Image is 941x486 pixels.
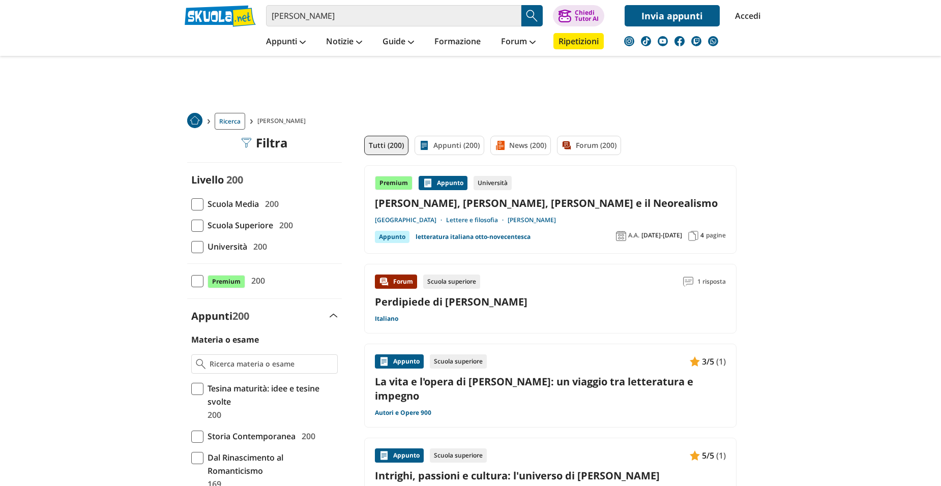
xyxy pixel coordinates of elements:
[553,33,604,49] a: Ripetizioni
[416,231,531,243] a: letteratura italiana otto-novecentesca
[430,448,487,463] div: Scuola superiore
[379,356,389,367] img: Appunti contenuto
[430,354,487,369] div: Scuola superiore
[375,469,726,482] a: Intrighi, passioni e cultura: l'universo di [PERSON_NAME]
[641,36,651,46] img: tiktok
[524,8,540,23] img: Cerca appunti, riassunti o versioni
[203,451,338,477] span: Dal Rinascimento al Romanticismo
[419,140,429,150] img: Appunti filtro contenuto
[674,36,685,46] img: facebook
[375,176,413,190] div: Premium
[380,33,417,51] a: Guide
[187,113,202,130] a: Home
[324,33,365,51] a: Notizie
[226,173,243,187] span: 200
[203,408,221,421] span: 200
[702,355,714,368] span: 3/5
[330,314,338,318] img: Apri e chiudi sezione
[364,136,408,155] a: Tutti (200)
[490,136,551,155] a: News (200)
[521,5,543,26] button: Search Button
[474,176,512,190] div: Università
[375,315,398,323] a: Italiano
[263,33,308,51] a: Appunti
[242,136,288,150] div: Filtra
[203,240,247,253] span: Università
[375,409,431,417] a: Autori e Opere 900
[628,231,639,239] span: A.A.
[575,10,599,22] div: Chiedi Tutor AI
[275,219,293,232] span: 200
[375,275,417,289] div: Forum
[562,140,572,150] img: Forum filtro contenuto
[375,216,446,224] a: [GEOGRAPHIC_DATA]
[423,178,433,188] img: Appunti contenuto
[210,359,333,369] input: Ricerca materia o esame
[249,240,267,253] span: 200
[432,33,483,51] a: Formazione
[702,449,714,462] span: 5/5
[375,231,409,243] div: Appunto
[735,5,756,26] a: Accedi
[191,334,259,345] label: Materia o esame
[203,382,338,408] span: Tesina maturità: idee e tesine svolte
[247,274,265,287] span: 200
[697,275,726,289] span: 1 risposta
[446,216,508,224] a: Lettere e filosofia
[266,5,521,26] input: Cerca appunti, riassunti o versioni
[690,356,700,367] img: Appunti contenuto
[261,197,279,210] span: 200
[203,430,296,443] span: Storia Contemporanea
[641,231,682,239] span: [DATE]-[DATE]
[495,140,505,150] img: News filtro contenuto
[706,231,726,239] span: pagine
[716,355,726,368] span: (1)
[708,36,718,46] img: WhatsApp
[242,138,252,148] img: Filtra filtri mobile
[208,275,245,288] span: Premium
[683,277,693,287] img: Commenti lettura
[553,5,604,26] button: ChiediTutor AI
[232,309,249,323] span: 200
[215,113,245,130] a: Ricerca
[691,36,701,46] img: twitch
[187,113,202,128] img: Home
[415,136,484,155] a: Appunti (200)
[658,36,668,46] img: youtube
[375,295,527,309] a: Perdipiede di [PERSON_NAME]
[196,359,205,369] img: Ricerca materia o esame
[690,450,700,461] img: Appunti contenuto
[700,231,704,239] span: 4
[379,277,389,287] img: Forum contenuto
[191,309,249,323] label: Appunti
[616,231,626,241] img: Anno accademico
[375,196,726,210] a: [PERSON_NAME], [PERSON_NAME], [PERSON_NAME] e il Neorealismo
[625,5,720,26] a: Invia appunti
[716,449,726,462] span: (1)
[508,216,556,224] a: [PERSON_NAME]
[379,450,389,461] img: Appunti contenuto
[419,176,467,190] div: Appunto
[375,375,726,402] a: La vita e l'opera di [PERSON_NAME]: un viaggio tra letteratura e impegno
[191,173,224,187] label: Livello
[688,231,698,241] img: Pagine
[375,448,424,463] div: Appunto
[557,136,621,155] a: Forum (200)
[203,219,273,232] span: Scuola Superiore
[423,275,480,289] div: Scuola superiore
[375,354,424,369] div: Appunto
[498,33,538,51] a: Forum
[257,113,310,130] span: [PERSON_NAME]
[298,430,315,443] span: 200
[624,36,634,46] img: instagram
[203,197,259,210] span: Scuola Media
